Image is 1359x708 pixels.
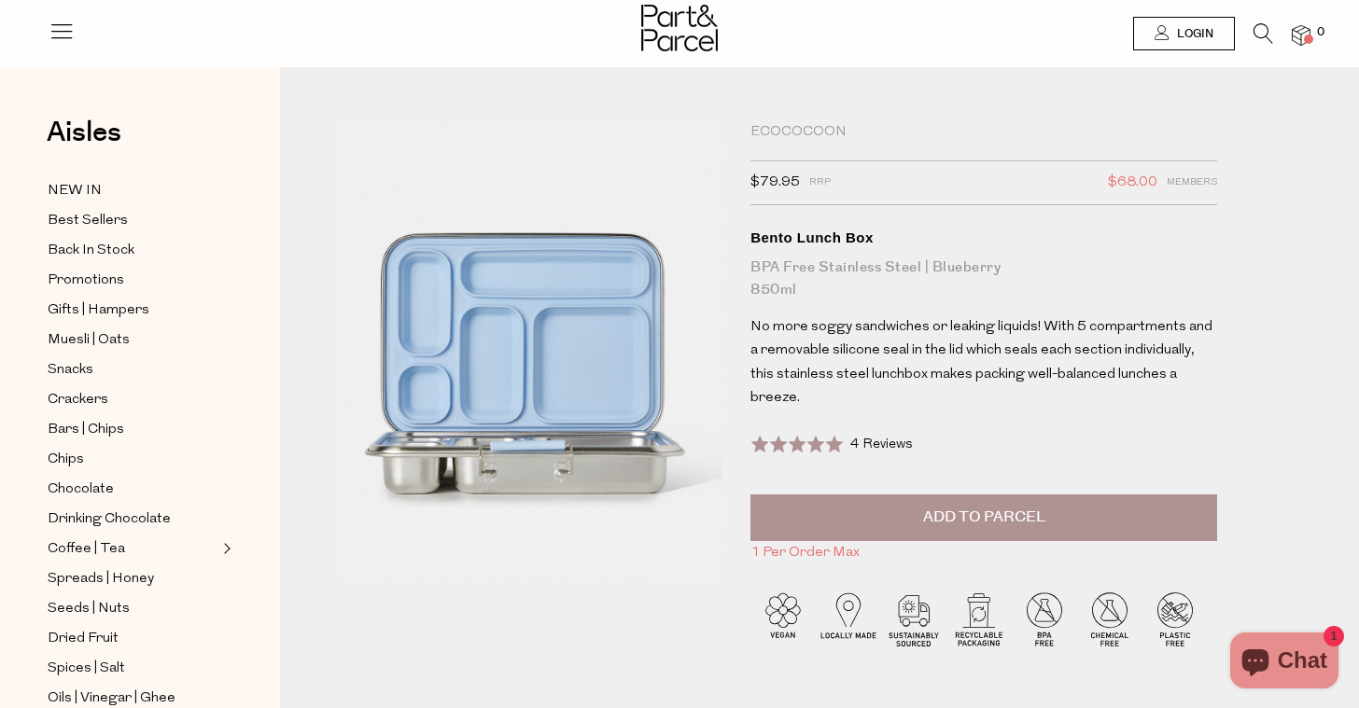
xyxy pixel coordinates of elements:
img: P_P-ICONS-Live_Bec_V11_Vegan.svg [750,586,816,651]
span: Gifts | Hampers [48,299,149,322]
img: P_P-ICONS-Live_Bec_V11_Chemical_Free.svg [1077,586,1142,651]
a: Best Sellers [48,209,217,232]
span: Seeds | Nuts [48,598,130,620]
span: Spreads | Honey [48,568,154,590]
div: Ecococoon [750,123,1217,142]
img: P_P-ICONS-Live_Bec_V11_BPA_Free.svg [1012,586,1077,651]
a: Aisles [47,118,121,165]
span: Spices | Salt [48,658,125,680]
img: P_P-ICONS-Live_Bec_V11_Sustainable_Sourced.svg [881,586,946,651]
span: Aisles [47,112,121,153]
a: Chocolate [48,478,217,501]
a: Drinking Chocolate [48,507,217,531]
span: Login [1172,26,1213,42]
span: Crackers [48,389,108,411]
a: Promotions [48,269,217,292]
span: Snacks [48,359,93,382]
a: Chips [48,448,217,471]
a: Spices | Salt [48,657,217,680]
a: Gifts | Hampers [48,298,217,322]
span: 4 Reviews [850,437,913,451]
span: 0 [1312,24,1329,41]
span: RRP [809,171,831,195]
a: Crackers [48,388,217,411]
a: Snacks [48,358,217,382]
span: Bars | Chips [48,419,124,441]
span: Chocolate [48,479,114,501]
span: $79.95 [750,171,800,195]
div: Bento Lunch Box [750,229,1217,247]
span: NEW IN [48,180,102,202]
a: Dried Fruit [48,627,217,650]
img: Bento Lunch Box [336,123,722,579]
img: Part&Parcel [641,5,718,51]
a: Login [1133,17,1235,50]
span: Chips [48,449,84,471]
a: Spreads | Honey [48,567,217,590]
img: P_P-ICONS-Live_Bec_V11_Locally_Made_2.svg [816,586,881,651]
span: No more soggy sandwiches or leaking liquids! With 5 compartments and a removable silicone seal in... [750,320,1212,406]
a: Muesli | Oats [48,328,217,352]
inbox-online-store-chat: Shopify online store chat [1225,632,1344,693]
div: BPA Free Stainless Steel | Blueberry 850ml [750,257,1217,301]
span: Coffee | Tea [48,538,125,561]
span: Dried Fruit [48,628,119,650]
span: Add to Parcel [923,507,1045,528]
span: Best Sellers [48,210,128,232]
button: Add to Parcel [750,494,1217,541]
span: Promotions [48,270,124,292]
a: Seeds | Nuts [48,597,217,620]
img: P_P-ICONS-Live_Bec_V11_Recyclable_Packaging.svg [946,586,1012,651]
a: Back In Stock [48,239,217,262]
a: 0 [1292,25,1310,45]
span: Members [1167,171,1217,195]
img: Bento Lunch Box [722,123,1109,578]
span: Muesli | Oats [48,329,130,352]
a: NEW IN [48,179,217,202]
span: Drinking Chocolate [48,508,171,531]
a: Coffee | Tea [48,537,217,561]
span: Back In Stock [48,240,134,262]
a: Bars | Chips [48,418,217,441]
span: $68.00 [1108,171,1157,195]
button: Expand/Collapse Coffee | Tea [218,537,231,560]
img: P_P-ICONS-Live_Bec_V11_Plastic_Free.svg [1142,586,1208,651]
